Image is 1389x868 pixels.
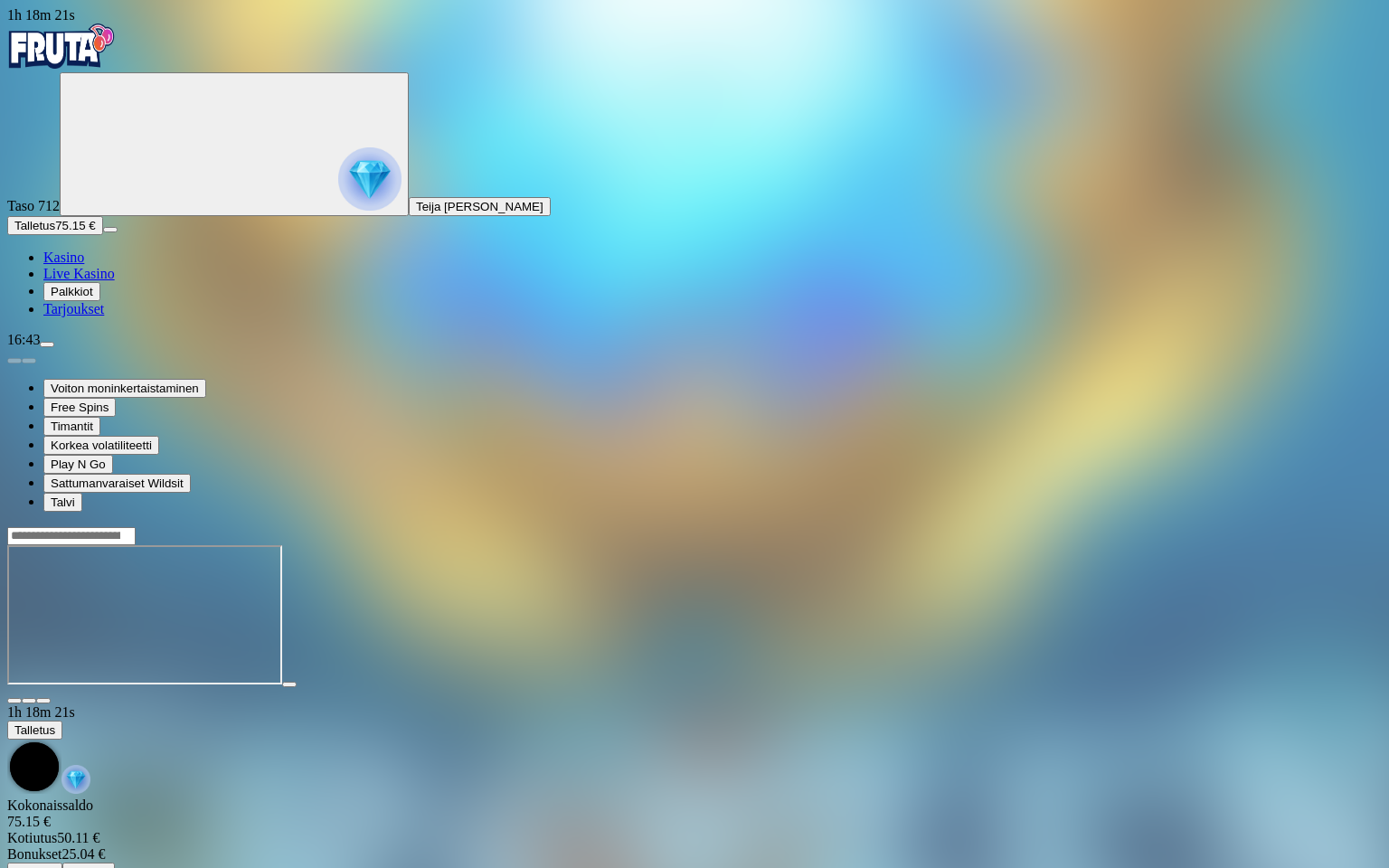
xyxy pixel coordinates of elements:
button: Timantit [43,417,100,436]
button: next slide [22,358,36,363]
a: Tarjoukset [43,301,104,316]
span: Sattumanvaraiset Wildsit [51,476,184,490]
span: Talvi [51,495,75,509]
div: 75.15 € [7,814,1382,830]
button: reward progress [60,72,409,216]
nav: Main menu [7,250,1382,317]
span: Palkkiot [51,285,93,298]
span: user session time [7,7,75,23]
button: Talvi [43,493,82,512]
span: user session time [7,704,75,720]
span: Bonukset [7,846,61,862]
div: 25.04 € [7,846,1382,863]
span: Talletus [14,723,55,737]
a: Fruta [7,56,116,71]
span: Kotiutus [7,830,57,845]
button: Free Spins [43,398,116,417]
button: play icon [282,682,297,687]
span: Voiton moninkertaistaminen [51,382,199,395]
span: Free Spins [51,401,109,414]
button: prev slide [7,358,22,363]
span: Talletus [14,219,55,232]
iframe: Frozen Gems [7,545,282,684]
div: Game menu [7,704,1382,797]
button: Korkea volatiliteetti [43,436,159,455]
a: Kasino [43,250,84,265]
span: 16:43 [7,332,40,347]
button: Play N Go [43,455,113,474]
div: Kokonaissaldo [7,797,1382,830]
button: Palkkiot [43,282,100,301]
img: Fruta [7,24,116,69]
button: fullscreen-exit icon [36,698,51,703]
button: Voiton moninkertaistaminen [43,379,206,398]
button: menu [40,342,54,347]
span: Teija [PERSON_NAME] [416,200,543,213]
img: reward-icon [61,765,90,794]
button: menu [103,227,118,232]
button: Teija [PERSON_NAME] [409,197,551,216]
img: reward progress [338,147,402,211]
button: Talletus [7,721,62,740]
input: Search [7,527,136,545]
span: Play N Go [51,458,106,471]
span: 75.15 € [55,219,95,232]
button: chevron-down icon [22,698,36,703]
div: 50.11 € [7,830,1382,846]
a: Live Kasino [43,266,115,281]
span: Taso 712 [7,198,60,213]
button: Talletusplus icon75.15 € [7,216,103,235]
nav: Primary [7,24,1382,317]
span: Timantit [51,420,93,433]
span: Korkea volatiliteetti [51,439,152,452]
button: Sattumanvaraiset Wildsit [43,474,191,493]
button: close icon [7,698,22,703]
